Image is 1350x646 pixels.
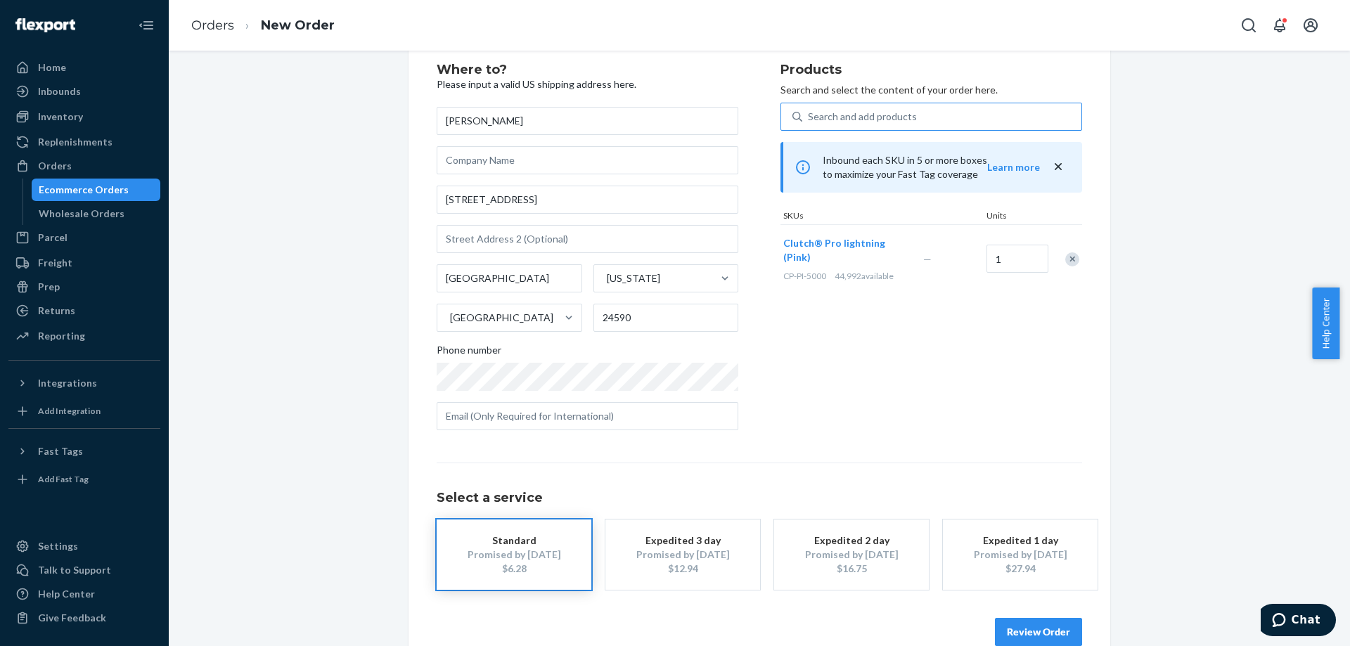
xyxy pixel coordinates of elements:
ol: breadcrumbs [180,5,346,46]
span: Clutch® Pro lightning (Pink) [783,237,885,263]
button: Review Order [995,618,1082,646]
button: Open account menu [1297,11,1325,39]
button: Expedited 1 dayPromised by [DATE]$27.94 [943,519,1098,590]
div: Inbound each SKU in 5 or more boxes to maximize your Fast Tag coverage [780,142,1082,193]
div: Units [984,209,1047,224]
a: Add Fast Tag [8,468,160,491]
a: Replenishments [8,131,160,153]
a: Orders [8,155,160,177]
input: Street Address [437,186,738,214]
div: Expedited 2 day [795,534,908,548]
input: Street Address 2 (Optional) [437,225,738,253]
div: Help Center [38,587,95,601]
div: Home [38,60,66,75]
div: Promised by [DATE] [626,548,739,562]
div: Ecommerce Orders [39,183,129,197]
button: Integrations [8,372,160,394]
button: Close Navigation [132,11,160,39]
h1: Select a service [437,491,1082,505]
div: Promised by [DATE] [458,548,570,562]
div: Talk to Support [38,563,111,577]
a: Parcel [8,226,160,249]
div: Replenishments [38,135,112,149]
a: Returns [8,299,160,322]
div: Parcel [38,231,67,245]
input: First & Last Name [437,107,738,135]
button: Expedited 3 dayPromised by [DATE]$12.94 [605,519,760,590]
button: StandardPromised by [DATE]$6.28 [437,519,591,590]
input: Email (Only Required for International) [437,402,738,430]
a: Prep [8,276,160,298]
button: Learn more [987,160,1040,174]
a: Wholesale Orders [32,202,161,225]
div: Promised by [DATE] [795,548,908,562]
input: City [437,264,582,292]
div: $6.28 [458,562,570,576]
div: $27.94 [964,562,1076,576]
div: Settings [38,539,78,553]
span: 44,992 available [835,271,894,281]
button: Expedited 2 dayPromised by [DATE]$16.75 [774,519,929,590]
p: Search and select the content of your order here. [780,83,1082,97]
a: Inventory [8,105,160,128]
button: Help Center [1312,288,1339,359]
div: Add Fast Tag [38,473,89,485]
input: Company Name [437,146,738,174]
p: Please input a valid US shipping address here. [437,77,738,91]
div: Add Integration [38,405,101,417]
div: Fast Tags [38,444,83,458]
div: Remove Item [1065,252,1079,266]
div: Expedited 1 day [964,534,1076,548]
div: $12.94 [626,562,739,576]
button: Fast Tags [8,440,160,463]
div: Search and add products [808,110,917,124]
h2: Products [780,63,1082,77]
a: Freight [8,252,160,274]
a: Reporting [8,325,160,347]
div: [US_STATE] [607,271,660,285]
img: Flexport logo [15,18,75,32]
span: — [923,253,932,265]
div: SKUs [780,209,984,224]
a: Ecommerce Orders [32,179,161,201]
span: Phone number [437,343,501,363]
div: [GEOGRAPHIC_DATA] [450,311,553,325]
div: Freight [38,256,72,270]
div: Give Feedback [38,611,106,625]
a: Help Center [8,583,160,605]
a: Orders [191,18,234,33]
div: Standard [458,534,570,548]
div: $16.75 [795,562,908,576]
input: ZIP Code [593,304,739,332]
input: [US_STATE] [605,271,607,285]
input: [GEOGRAPHIC_DATA] [449,311,450,325]
a: New Order [261,18,335,33]
div: Reporting [38,329,85,343]
button: Talk to Support [8,559,160,581]
div: Returns [38,304,75,318]
button: close [1051,160,1065,174]
button: Open Search Box [1235,11,1263,39]
div: Prep [38,280,60,294]
button: Clutch® Pro lightning (Pink) [783,236,906,264]
div: Inbounds [38,84,81,98]
div: Orders [38,159,72,173]
button: Give Feedback [8,607,160,629]
a: Add Integration [8,400,160,422]
div: Expedited 3 day [626,534,739,548]
div: Integrations [38,376,97,390]
a: Settings [8,535,160,557]
div: Wholesale Orders [39,207,124,221]
a: Inbounds [8,80,160,103]
iframe: Opens a widget where you can chat to one of our agents [1261,604,1336,639]
div: Promised by [DATE] [964,548,1076,562]
div: Inventory [38,110,83,124]
a: Home [8,56,160,79]
span: CP-PI-5000 [783,271,826,281]
button: Open notifications [1266,11,1294,39]
h2: Where to? [437,63,738,77]
input: Quantity [986,245,1048,273]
